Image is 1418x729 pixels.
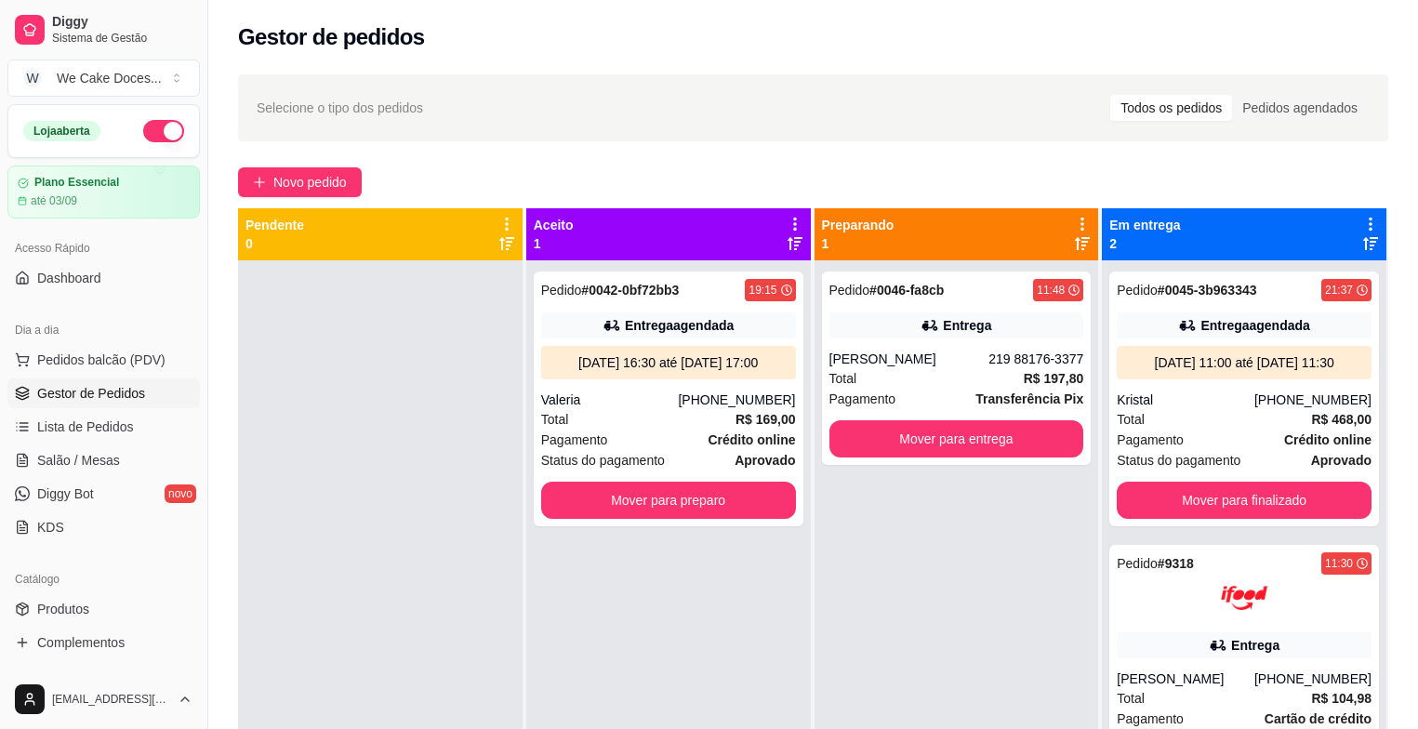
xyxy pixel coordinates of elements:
[534,234,574,253] p: 1
[1117,430,1184,450] span: Pagamento
[273,172,347,192] span: Novo pedido
[37,518,64,537] span: KDS
[975,391,1083,406] strong: Transferência Pix
[7,263,200,293] a: Dashboard
[1254,669,1372,688] div: [PHONE_NUMBER]
[1117,450,1240,471] span: Status do pagamento
[541,482,796,519] button: Mover para preparo
[1284,432,1372,447] strong: Crédito online
[7,378,200,408] a: Gestor de Pedidos
[829,389,896,409] span: Pagamento
[829,420,1084,457] button: Mover para entrega
[7,60,200,97] button: Select a team
[52,692,170,707] span: [EMAIL_ADDRESS][DOMAIN_NAME]
[541,283,582,298] span: Pedido
[869,283,944,298] strong: # 0046-fa8cb
[1117,556,1158,571] span: Pedido
[238,167,362,197] button: Novo pedido
[1117,409,1145,430] span: Total
[736,412,796,427] strong: R$ 169,00
[7,594,200,624] a: Produtos
[1200,316,1309,335] div: Entrega agendada
[245,234,304,253] p: 0
[541,430,608,450] span: Pagamento
[37,484,94,503] span: Diggy Bot
[245,216,304,234] p: Pendente
[1117,482,1372,519] button: Mover para finalizado
[37,633,125,652] span: Complementos
[534,216,574,234] p: Aceito
[52,31,192,46] span: Sistema de Gestão
[1117,688,1145,709] span: Total
[1109,216,1180,234] p: Em entrega
[7,345,200,375] button: Pedidos balcão (PDV)
[988,350,1083,368] div: 219 88176-3377
[1124,353,1364,372] div: [DATE] 11:00 até [DATE] 11:30
[37,384,145,403] span: Gestor de Pedidos
[749,283,776,298] div: 19:15
[1110,95,1232,121] div: Todos os pedidos
[678,391,795,409] div: [PHONE_NUMBER]
[1158,556,1194,571] strong: # 9318
[708,432,795,447] strong: Crédito online
[1325,283,1353,298] div: 21:37
[1265,711,1372,726] strong: Cartão de crédito
[1117,709,1184,729] span: Pagamento
[943,316,991,335] div: Entrega
[7,677,200,722] button: [EMAIL_ADDRESS][DOMAIN_NAME]
[37,418,134,436] span: Lista de Pedidos
[541,391,679,409] div: Valeria
[34,176,119,190] article: Plano Essencial
[37,600,89,618] span: Produtos
[1254,391,1372,409] div: [PHONE_NUMBER]
[7,412,200,442] a: Lista de Pedidos
[822,216,895,234] p: Preparando
[549,353,789,372] div: [DATE] 16:30 até [DATE] 17:00
[7,479,200,509] a: Diggy Botnovo
[52,14,192,31] span: Diggy
[829,283,870,298] span: Pedido
[7,564,200,594] div: Catálogo
[7,233,200,263] div: Acesso Rápido
[1231,636,1279,655] div: Entrega
[37,451,120,470] span: Salão / Mesas
[1109,234,1180,253] p: 2
[7,166,200,219] a: Plano Essencialaté 03/09
[257,98,423,118] span: Selecione o tipo dos pedidos
[1117,283,1158,298] span: Pedido
[1117,391,1254,409] div: Kristal
[7,7,200,52] a: DiggySistema de Gestão
[1311,412,1372,427] strong: R$ 468,00
[37,351,166,369] span: Pedidos balcão (PDV)
[1311,691,1372,706] strong: R$ 104,98
[31,193,77,208] article: até 03/09
[23,69,42,87] span: W
[829,368,857,389] span: Total
[829,350,989,368] div: [PERSON_NAME]
[1158,283,1257,298] strong: # 0045-3b963343
[1221,575,1267,621] img: ifood
[7,628,200,657] a: Complementos
[1117,669,1254,688] div: [PERSON_NAME]
[7,512,200,542] a: KDS
[253,176,266,189] span: plus
[1232,95,1368,121] div: Pedidos agendados
[541,409,569,430] span: Total
[143,120,184,142] button: Alterar Status
[23,121,100,141] div: Loja aberta
[238,22,425,52] h2: Gestor de pedidos
[1037,283,1065,298] div: 11:48
[822,234,895,253] p: 1
[37,269,101,287] span: Dashboard
[581,283,679,298] strong: # 0042-0bf72bb3
[7,445,200,475] a: Salão / Mesas
[541,450,665,471] span: Status do pagamento
[57,69,162,87] div: We Cake Doces ...
[1325,556,1353,571] div: 11:30
[735,453,795,468] strong: aprovado
[7,315,200,345] div: Dia a dia
[1311,453,1372,468] strong: aprovado
[625,316,734,335] div: Entrega agendada
[1024,371,1084,386] strong: R$ 197,80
